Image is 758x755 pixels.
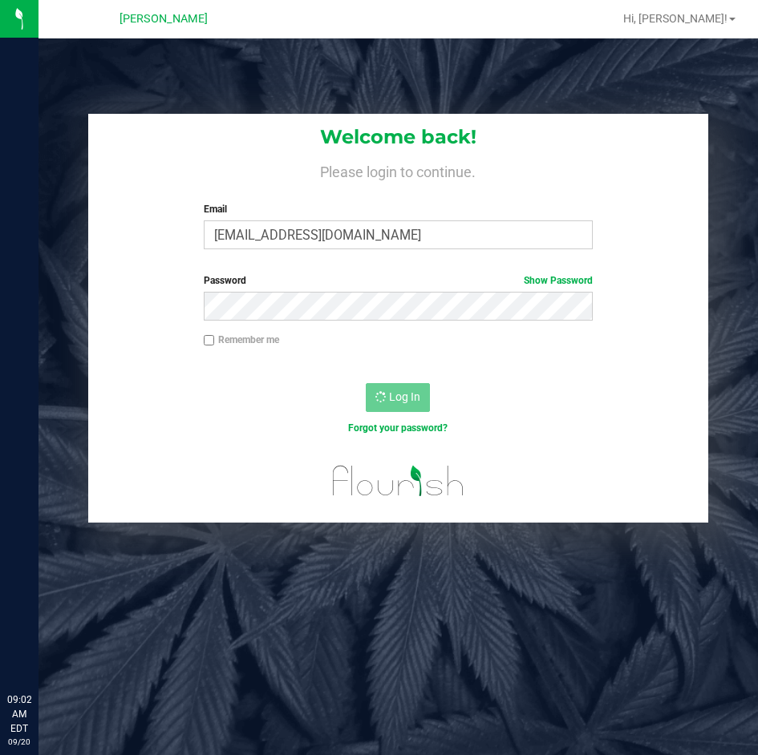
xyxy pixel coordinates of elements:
input: Remember me [204,335,215,346]
span: Hi, [PERSON_NAME]! [623,12,728,25]
button: Log In [366,383,430,412]
span: Log In [389,390,420,403]
p: 09:02 AM EDT [7,692,31,736]
label: Email [204,202,593,216]
a: Forgot your password? [348,422,448,434]
img: flourish_logo.svg [321,452,476,510]
span: [PERSON_NAME] [120,12,208,26]
span: Password [204,275,246,286]
a: Show Password [524,275,593,286]
p: 09/20 [7,736,31,748]
label: Remember me [204,333,279,347]
h4: Please login to continue. [88,160,708,180]
h1: Welcome back! [88,127,708,147]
